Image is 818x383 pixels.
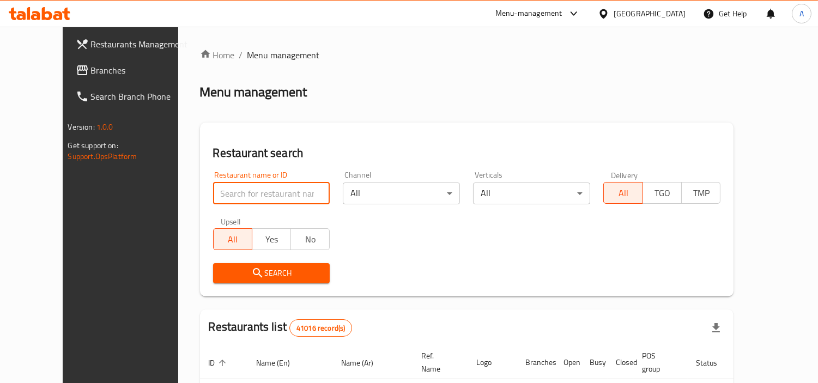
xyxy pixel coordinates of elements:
[581,346,608,379] th: Busy
[555,346,581,379] th: Open
[222,266,322,280] span: Search
[68,138,118,153] span: Get support on:
[611,171,638,179] label: Delivery
[289,319,352,337] div: Total records count
[213,145,721,161] h2: Restaurant search
[91,38,191,51] span: Restaurants Management
[213,228,252,250] button: All
[643,349,675,375] span: POS group
[209,319,353,337] h2: Restaurants list
[295,232,325,247] span: No
[614,8,686,20] div: [GEOGRAPHIC_DATA]
[209,356,229,369] span: ID
[290,228,330,250] button: No
[200,83,307,101] h2: Menu management
[468,346,517,379] th: Logo
[342,356,388,369] span: Name (Ar)
[213,183,330,204] input: Search for restaurant name or ID..
[647,185,677,201] span: TGO
[91,90,191,103] span: Search Branch Phone
[681,182,720,204] button: TMP
[96,120,113,134] span: 1.0.0
[703,315,729,341] div: Export file
[239,48,243,62] li: /
[68,120,95,134] span: Version:
[495,7,562,20] div: Menu-management
[67,57,199,83] a: Branches
[68,149,137,163] a: Support.OpsPlatform
[252,228,291,250] button: Yes
[643,182,682,204] button: TGO
[200,48,734,62] nav: breadcrumb
[213,263,330,283] button: Search
[696,356,732,369] span: Status
[67,31,199,57] a: Restaurants Management
[290,323,352,333] span: 41016 record(s)
[218,232,248,247] span: All
[517,346,555,379] th: Branches
[91,64,191,77] span: Branches
[247,48,320,62] span: Menu management
[257,356,305,369] span: Name (En)
[608,346,634,379] th: Closed
[343,183,460,204] div: All
[686,185,716,201] span: TMP
[608,185,638,201] span: All
[67,83,199,110] a: Search Branch Phone
[200,48,235,62] a: Home
[473,183,590,204] div: All
[422,349,455,375] span: Ref. Name
[799,8,804,20] span: A
[603,182,643,204] button: All
[221,217,241,225] label: Upsell
[257,232,287,247] span: Yes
